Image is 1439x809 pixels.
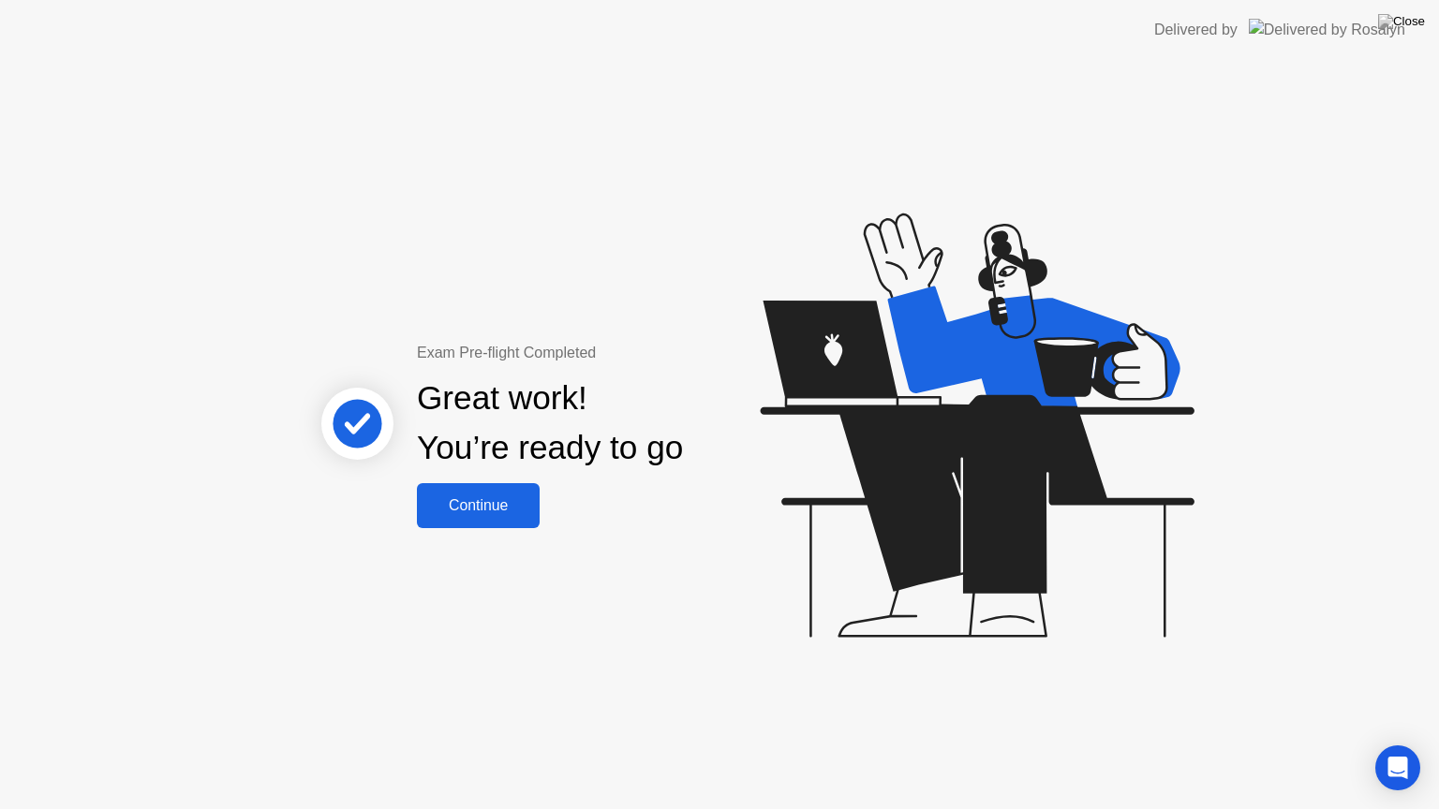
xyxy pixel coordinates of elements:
[423,497,534,514] div: Continue
[417,374,683,473] div: Great work! You’re ready to go
[1378,14,1425,29] img: Close
[1375,745,1420,790] div: Open Intercom Messenger
[1154,19,1238,41] div: Delivered by
[417,483,540,528] button: Continue
[1249,19,1405,40] img: Delivered by Rosalyn
[417,342,804,364] div: Exam Pre-flight Completed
